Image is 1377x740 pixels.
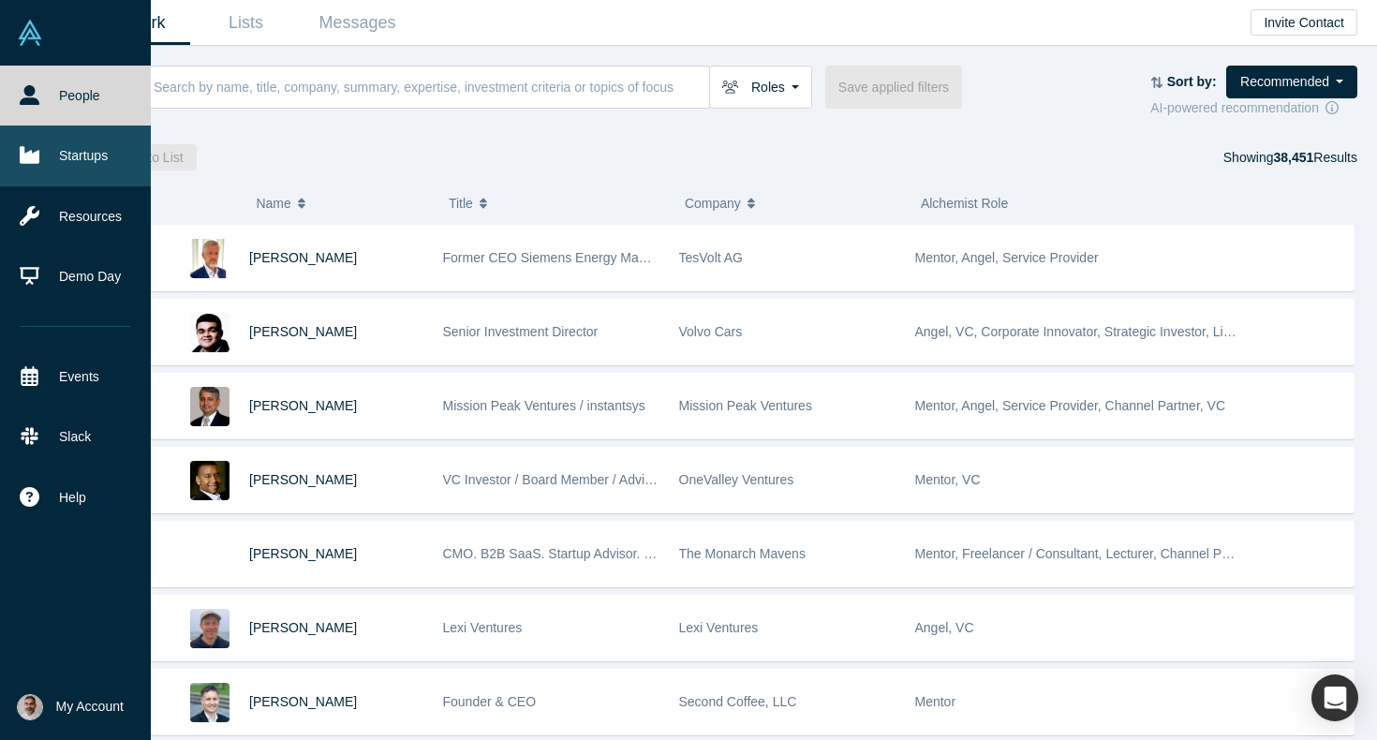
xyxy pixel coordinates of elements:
[59,488,86,508] span: Help
[679,398,812,413] span: Mission Peak Ventures
[1226,66,1357,98] button: Recommended
[443,620,523,635] span: Lexi Ventures
[825,66,962,109] button: Save applied filters
[190,313,229,352] img: Pratik Budhdev's Profile Image
[709,66,812,109] button: Roles
[685,184,901,223] button: Company
[443,694,537,709] span: Founder & CEO
[915,620,974,635] span: Angel, VC
[249,398,357,413] a: [PERSON_NAME]
[190,387,229,426] img: Vipin Chawla's Profile Image
[190,461,229,500] img: Juan Scarlett's Profile Image
[1251,9,1357,36] button: Invite Contact
[443,324,599,339] span: Senior Investment Director
[17,694,43,720] img: Gotam Bhardwaj's Account
[152,65,709,109] input: Search by name, title, company, summary, expertise, investment criteria or topics of focus
[921,196,1008,211] span: Alchemist Role
[249,250,357,265] a: [PERSON_NAME]
[443,472,663,487] span: VC Investor / Board Member / Advisor
[443,546,1056,561] span: CMO. B2B SaaS. Startup Advisor. Non-Profit Leader. TEDx Speaker. Founding LP at How Women Invest.
[56,697,124,717] span: My Account
[915,250,1099,265] span: Mentor, Angel, Service Provider
[109,144,197,170] button: Add to List
[685,184,741,223] span: Company
[249,472,357,487] a: [PERSON_NAME]
[443,398,645,413] span: Mission Peak Ventures / instantsys
[256,184,429,223] button: Name
[190,239,229,278] img: Ralf Christian's Profile Image
[1167,74,1217,89] strong: Sort by:
[443,250,846,265] span: Former CEO Siemens Energy Management Division of SIEMENS AG
[190,683,229,722] img: Charlie Graham's Profile Image
[679,250,743,265] span: TesVolt AG
[1273,150,1357,165] span: Results
[249,546,357,561] a: [PERSON_NAME]
[1150,98,1357,118] div: AI-powered recommendation
[915,324,1302,339] span: Angel, VC, Corporate Innovator, Strategic Investor, Limited Partner
[249,694,357,709] a: [PERSON_NAME]
[17,694,124,720] button: My Account
[915,694,956,709] span: Mentor
[449,184,665,223] button: Title
[679,694,797,709] span: Second Coffee, LLC
[679,324,743,339] span: Volvo Cars
[256,184,290,223] span: Name
[190,609,229,648] img: Jonah Probell's Profile Image
[1223,144,1357,170] div: Showing
[302,1,413,45] a: Messages
[249,620,357,635] a: [PERSON_NAME]
[915,398,1226,413] span: Mentor, Angel, Service Provider, Channel Partner, VC
[679,472,794,487] span: OneValley Ventures
[449,184,473,223] span: Title
[915,546,1359,561] span: Mentor, Freelancer / Consultant, Lecturer, Channel Partner, Service Provider
[1273,150,1313,165] strong: 38,451
[915,472,981,487] span: Mentor, VC
[190,1,302,45] a: Lists
[190,535,229,574] img: Sonya Pelia's Profile Image
[679,546,806,561] span: The Monarch Mavens
[17,20,43,46] img: Alchemist Vault Logo
[679,620,759,635] span: Lexi Ventures
[249,324,357,339] a: [PERSON_NAME]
